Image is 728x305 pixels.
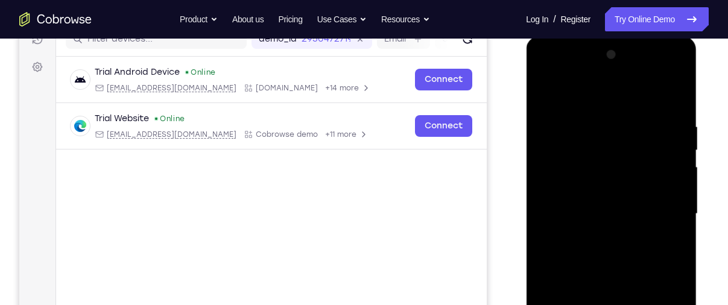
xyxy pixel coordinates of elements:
[396,122,453,143] a: Connect
[46,7,112,27] h1: Connect
[526,7,548,31] a: Log In
[87,136,217,146] span: web@example.com
[438,36,458,55] button: Refresh
[317,7,367,31] button: Use Cases
[396,75,453,97] a: Connect
[306,90,340,99] span: +14 more
[236,90,299,99] span: Cobrowse.io
[136,124,138,127] div: New devices found.
[553,12,555,27] span: /
[381,7,430,31] button: Resources
[365,40,387,52] label: Email
[135,121,166,130] div: Online
[75,73,160,85] div: Trial Android Device
[37,63,467,110] div: Open device details
[561,7,590,31] a: Register
[423,40,454,52] label: User ID
[306,136,337,146] span: +11 more
[232,7,264,31] a: About us
[278,7,302,31] a: Pricing
[75,136,217,146] div: Email
[87,90,217,99] span: android@example.com
[37,110,467,156] div: Open device details
[68,40,220,52] input: Filter devices...
[165,74,197,84] div: Online
[236,136,299,146] span: Cobrowse demo
[239,40,277,52] label: demo_id
[605,7,709,31] a: Try Online Demo
[75,90,217,99] div: Email
[224,90,299,99] div: App
[19,12,92,27] a: Go to the home page
[166,78,169,80] div: New devices found.
[224,136,299,146] div: App
[75,119,130,131] div: Trial Website
[180,7,218,31] button: Product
